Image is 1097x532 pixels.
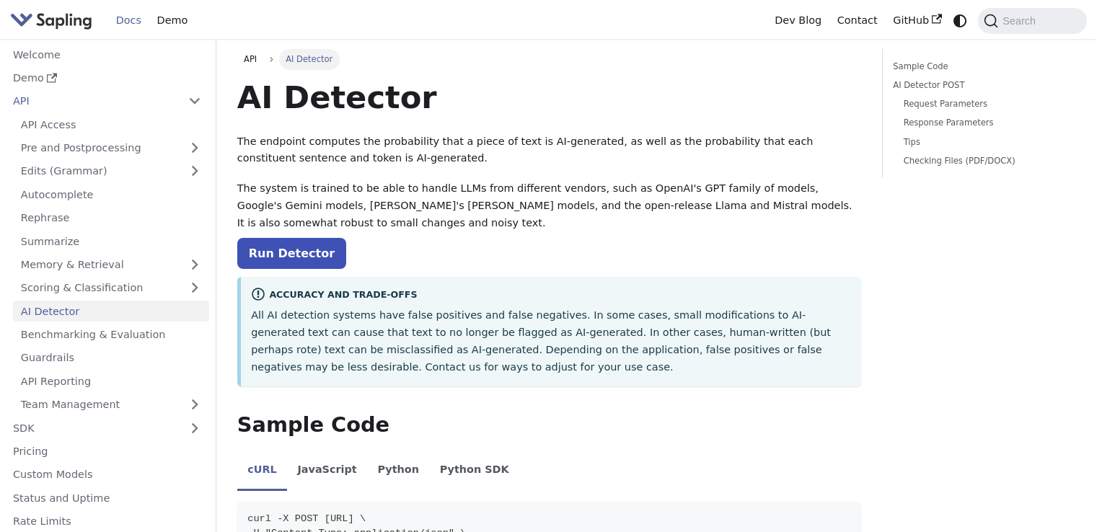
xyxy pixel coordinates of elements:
[149,9,195,32] a: Demo
[13,114,209,135] a: API Access
[13,184,209,205] a: Autocomplete
[5,68,209,89] a: Demo
[13,254,209,275] a: Memory & Retrieval
[237,49,264,69] a: API
[367,451,429,492] li: Python
[5,487,209,508] a: Status and Uptime
[767,9,829,32] a: Dev Blog
[180,91,209,112] button: Collapse sidebar category 'API'
[237,451,287,492] li: cURL
[13,161,209,182] a: Edits (Grammar)
[287,451,367,492] li: JavaScript
[237,180,861,231] p: The system is trained to be able to handle LLMs from different vendors, such as OpenAI's GPT fami...
[13,278,209,298] a: Scoring & Classification
[950,10,971,31] button: Switch between dark and light mode (currently system mode)
[180,417,209,438] button: Expand sidebar category 'SDK'
[10,10,97,31] a: Sapling.aiSapling.ai
[108,9,149,32] a: Docs
[237,412,861,438] h2: Sample Code
[247,513,366,524] span: curl -X POST [URL] \
[13,138,209,159] a: Pre and Postprocessing
[978,8,1086,34] button: Search (Command+K)
[904,97,1066,111] a: Request Parameters
[237,78,861,117] h1: AI Detector
[893,79,1071,92] a: AI Detector POST
[251,287,851,304] div: Accuracy and Trade-offs
[10,10,92,31] img: Sapling.ai
[279,49,340,69] span: AI Detector
[429,451,519,492] li: Python SDK
[5,91,180,112] a: API
[893,60,1071,74] a: Sample Code
[885,9,949,32] a: GitHub
[13,394,209,415] a: Team Management
[998,15,1044,27] span: Search
[904,154,1066,168] a: Checking Files (PDF/DOCX)
[5,464,209,485] a: Custom Models
[237,133,861,168] p: The endpoint computes the probability that a piece of text is AI-generated, as well as the probab...
[13,347,209,368] a: Guardrails
[904,136,1066,149] a: Tips
[244,54,257,64] span: API
[5,417,180,438] a: SDK
[5,441,209,462] a: Pricing
[5,44,209,65] a: Welcome
[237,238,346,269] a: Run Detector
[829,9,886,32] a: Contact
[13,324,209,345] a: Benchmarking & Evaluation
[13,371,209,391] a: API Reporting
[904,116,1066,130] a: Response Parameters
[5,511,209,532] a: Rate Limits
[251,307,851,376] p: All AI detection systems have false positives and false negatives. In some cases, small modificat...
[237,49,861,69] nav: Breadcrumbs
[13,231,209,252] a: Summarize
[13,208,209,229] a: Rephrase
[13,301,209,322] a: AI Detector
